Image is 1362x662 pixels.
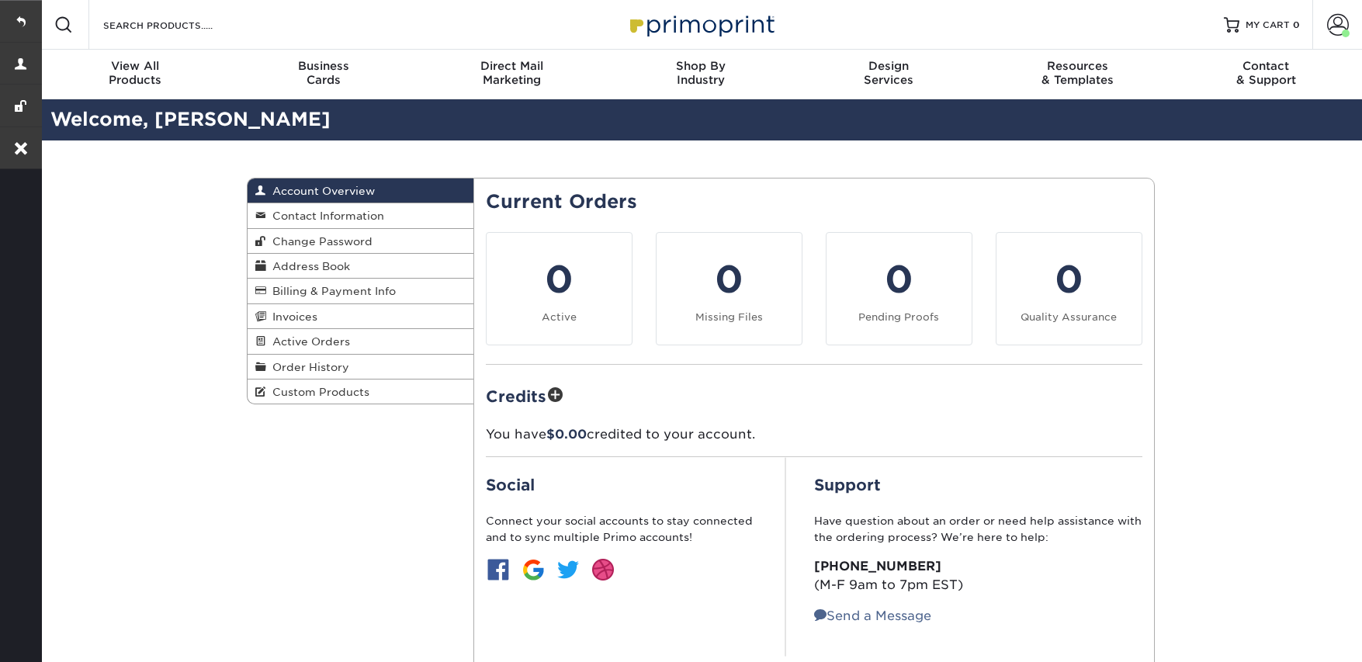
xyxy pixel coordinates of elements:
a: DesignServices [795,50,983,99]
a: BusinessCards [229,50,418,99]
h2: Credits [486,383,1142,407]
a: Shop ByIndustry [606,50,795,99]
img: Primoprint [623,8,778,41]
span: $0.00 [546,427,587,442]
a: Direct MailMarketing [418,50,606,99]
a: 0 Pending Proofs [826,232,972,345]
img: btn-dribbble.jpg [591,557,615,582]
div: Services [795,59,983,87]
a: Send a Message [814,608,931,623]
strong: [PHONE_NUMBER] [814,559,941,574]
small: Missing Files [695,311,763,323]
small: Quality Assurance [1021,311,1117,323]
p: You have credited to your account. [486,425,1142,444]
span: Active Orders [266,335,350,348]
span: Invoices [266,310,317,323]
span: Direct Mail [418,59,606,73]
span: 0 [1293,19,1300,30]
div: 0 [496,251,622,307]
span: Resources [983,59,1172,73]
div: 0 [666,251,792,307]
span: View All [41,59,230,73]
a: Billing & Payment Info [248,279,474,303]
div: Marketing [418,59,606,87]
a: Contact Information [248,203,474,228]
p: Have question about an order or need help assistance with the ordering process? We’re here to help: [814,513,1142,545]
span: Shop By [606,59,795,73]
span: Business [229,59,418,73]
div: Industry [606,59,795,87]
div: & Templates [983,59,1172,87]
img: btn-facebook.jpg [486,557,511,582]
h2: Support [814,476,1142,494]
span: Contact Information [266,210,384,222]
a: Invoices [248,304,474,329]
span: Billing & Payment Info [266,285,396,297]
small: Pending Proofs [858,311,939,323]
a: Active Orders [248,329,474,354]
p: (M-F 9am to 7pm EST) [814,557,1142,594]
a: 0 Quality Assurance [996,232,1142,345]
a: Custom Products [248,380,474,404]
span: Order History [266,361,349,373]
span: Address Book [266,260,350,272]
span: Contact [1172,59,1360,73]
span: Account Overview [266,185,375,197]
a: Order History [248,355,474,380]
h2: Social [486,476,757,494]
a: Contact& Support [1172,50,1360,99]
span: Custom Products [266,386,369,398]
img: btn-twitter.jpg [556,557,580,582]
img: btn-google.jpg [521,557,546,582]
div: 0 [1006,251,1132,307]
small: Active [542,311,577,323]
span: MY CART [1246,19,1290,32]
h2: Current Orders [486,191,1142,213]
div: 0 [836,251,962,307]
a: 0 Missing Files [656,232,802,345]
div: Products [41,59,230,87]
a: Address Book [248,254,474,279]
span: Change Password [266,235,373,248]
a: Resources& Templates [983,50,1172,99]
span: Design [795,59,983,73]
a: 0 Active [486,232,632,345]
div: Cards [229,59,418,87]
a: View AllProducts [41,50,230,99]
a: Account Overview [248,178,474,203]
h2: Welcome, [PERSON_NAME] [39,106,1362,134]
input: SEARCH PRODUCTS..... [102,16,253,34]
p: Connect your social accounts to stay connected and to sync multiple Primo accounts! [486,513,757,545]
div: & Support [1172,59,1360,87]
a: Change Password [248,229,474,254]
